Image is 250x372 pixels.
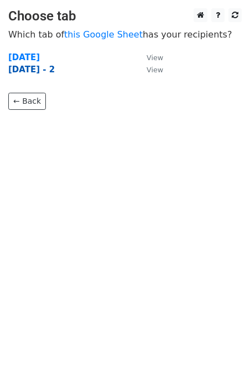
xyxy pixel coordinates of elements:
small: View [147,54,163,62]
a: [DATE] [8,52,40,62]
a: this Google Sheet [64,29,143,40]
a: [DATE] - 2 [8,65,55,75]
a: ← Back [8,93,46,110]
a: View [136,65,163,75]
h3: Choose tab [8,8,242,24]
small: View [147,66,163,74]
a: View [136,52,163,62]
iframe: Chat Widget [195,319,250,372]
p: Which tab of has your recipients? [8,29,242,40]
